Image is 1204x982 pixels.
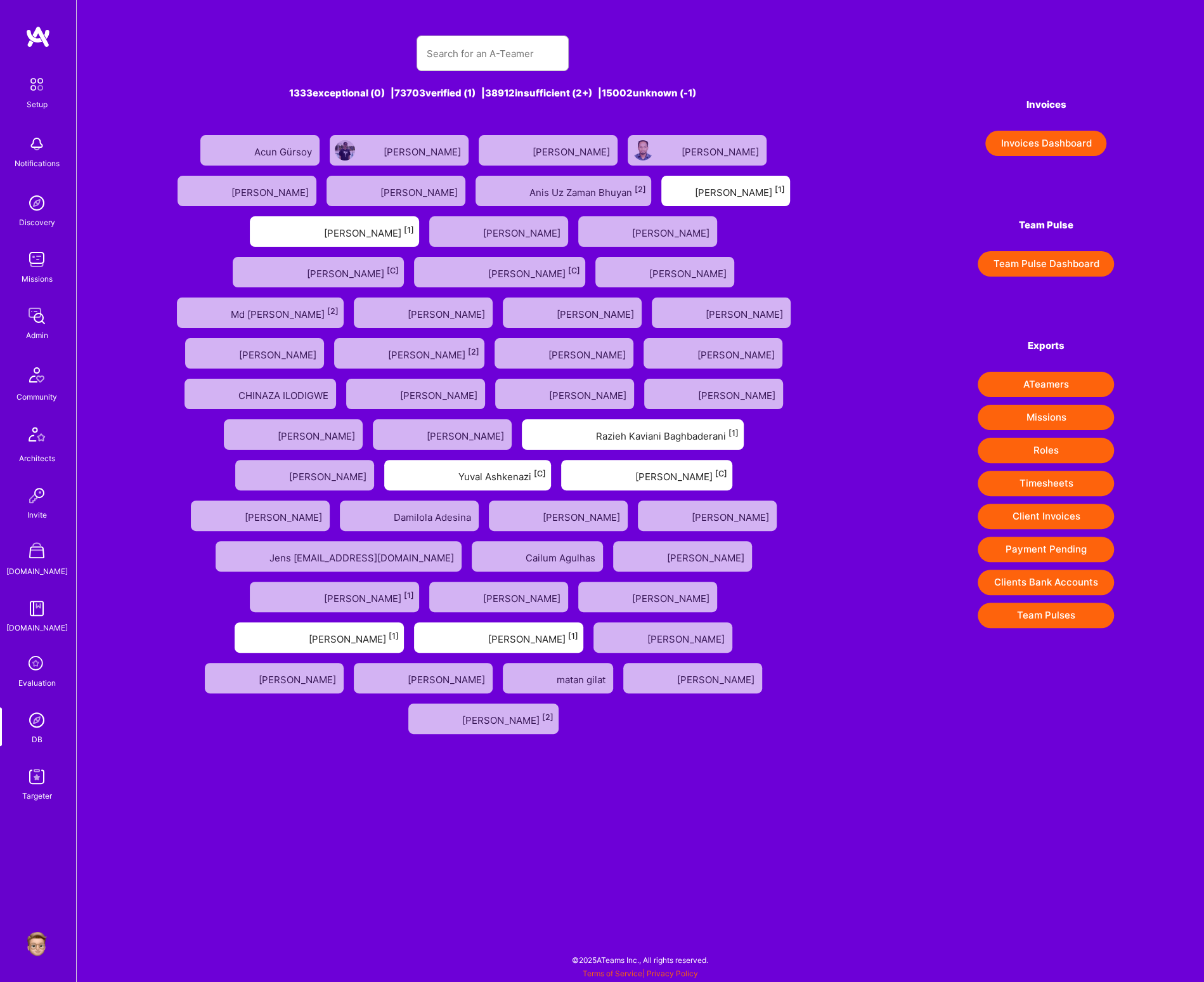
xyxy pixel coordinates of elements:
[278,224,294,239] img: Not fully vetted
[263,630,278,645] img: Not fully vetted
[358,143,373,158] img: Not Scrubbed
[19,452,55,465] div: Architects
[389,465,410,485] img: User Avatar
[618,546,638,566] img: User Avatar
[382,671,398,686] img: Not Scrubbed
[25,25,51,48] img: logo
[408,670,488,686] div: [PERSON_NAME]
[632,589,712,605] div: [PERSON_NAME]
[231,304,339,321] div: Md [PERSON_NAME]
[24,247,49,272] img: teamwork
[252,427,268,442] img: Not Scrubbed
[635,467,727,483] div: [PERSON_NAME]
[573,577,722,617] a: User AvatarNot Scrubbed[PERSON_NAME]
[24,596,49,621] img: guide book
[26,329,48,342] div: Admin
[244,549,259,564] img: Not Scrubbed
[557,670,608,686] div: matan gilat
[389,631,399,641] sup: [1]
[245,211,424,252] a: User AvatarNot fully vettedHigh Potential User[PERSON_NAME][1]
[517,414,749,455] a: User AvatarNot fully vettedHigh Potential UserRazieh Kaviani Baghbaderani[1]
[623,130,772,171] a: User AvatarNot Scrubbed[PERSON_NAME]
[692,507,772,524] div: [PERSON_NAME]
[978,99,1114,110] h4: Invoices
[470,171,656,211] a: User AvatarUnqualifiedAnis Uz Zaman Bhuyan[2]
[327,306,339,316] sup: [2]
[382,305,398,320] img: Not Scrubbed
[437,711,452,726] img: Unqualified
[245,577,424,617] a: User AvatarNot fully vettedHigh Potential User[PERSON_NAME][1]
[624,265,639,280] img: Not Scrubbed
[379,455,556,495] a: User AvatarNot fully vettedHigh Potential UserYuval Ashkenazi[C]
[24,764,49,789] img: Skill Targeter
[359,668,379,688] img: User Avatar
[433,468,448,483] img: High Potential User
[481,181,501,201] img: User Avatar
[978,504,1114,529] button: Client Invoices
[255,587,275,607] img: User Avatar
[339,343,359,363] img: User Avatar
[583,587,604,607] img: User Avatar
[488,264,580,280] div: [PERSON_NAME]
[195,130,325,171] a: User AvatarNot ScrubbedAcun Gürsoy
[230,617,409,658] a: User AvatarNot fully vettedHigh Potential User[PERSON_NAME][1]
[349,658,498,698] a: User AvatarNot Scrubbed[PERSON_NAME]
[182,303,202,323] img: User Avatar
[24,483,49,508] img: Invite
[978,603,1114,628] button: Team Pulses
[618,658,767,698] a: User AvatarNot Scrubbed[PERSON_NAME]
[283,630,299,645] img: High Potential User
[649,264,729,280] div: [PERSON_NAME]
[404,591,414,600] sup: [1]
[775,185,785,194] sup: [1]
[682,142,761,159] div: [PERSON_NAME]
[196,506,216,526] img: User Avatar
[672,346,687,361] img: Not Scrubbed
[261,265,276,280] img: Not fully vetted
[590,468,605,483] img: Not fully vetted
[325,130,474,171] a: User AvatarNot Scrubbed[PERSON_NAME]
[172,171,321,211] a: User AvatarNot Scrubbed[PERSON_NAME]
[229,143,244,158] img: Not Scrubbed
[190,343,210,363] img: User Avatar
[508,668,528,688] img: User Avatar
[254,142,314,159] div: Acun Gürsoy
[384,142,463,159] div: [PERSON_NAME]
[424,211,573,252] a: User AvatarNot Scrubbed[PERSON_NAME]
[524,386,539,402] img: Not Scrubbed
[649,384,670,404] img: User Avatar
[409,252,590,292] a: User AvatarNot fully vettedHigh Potential User[PERSON_NAME][C]
[549,386,629,402] div: [PERSON_NAME]
[335,140,355,160] img: User Avatar
[289,467,369,483] div: [PERSON_NAME]
[698,386,778,402] div: [PERSON_NAME]
[387,266,399,275] sup: [C]
[179,374,341,414] a: User AvatarNot ScrubbedCHINAZA ILODIGWE
[566,465,586,485] img: User Avatar
[978,251,1114,277] button: Team Pulse Dashboard
[695,183,785,199] div: [PERSON_NAME]
[680,305,696,320] img: Not Scrubbed
[504,183,519,199] img: Unqualified
[494,506,514,526] img: User Avatar
[230,455,379,495] a: User AvatarNot Scrubbed[PERSON_NAME]
[548,345,628,362] div: [PERSON_NAME]
[467,536,608,577] a: User AvatarNot ScrubbedCailum Agulhas
[458,589,473,605] img: Not Scrubbed
[180,333,329,374] a: User AvatarNot Scrubbed[PERSON_NAME]
[76,944,1204,976] div: © 2025 ATeams Inc., All rights reserved.
[978,372,1114,397] button: ATeamers
[419,262,439,282] img: User Avatar
[590,252,739,292] a: User AvatarNot Scrubbed[PERSON_NAME]
[728,428,739,438] sup: [1]
[278,589,294,605] img: Not fully vetted
[638,333,787,374] a: User AvatarNot Scrubbed[PERSON_NAME]
[583,969,642,978] a: Terms of Service
[324,589,414,605] div: [PERSON_NAME]
[599,627,619,648] img: User Avatar
[656,143,671,158] img: Not Scrubbed
[985,131,1106,156] button: Invoices Dashboard
[556,455,737,495] a: User AvatarNot fully vettedHigh Potential User[PERSON_NAME][C]
[666,181,687,201] img: User Avatar
[483,589,563,605] div: [PERSON_NAME]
